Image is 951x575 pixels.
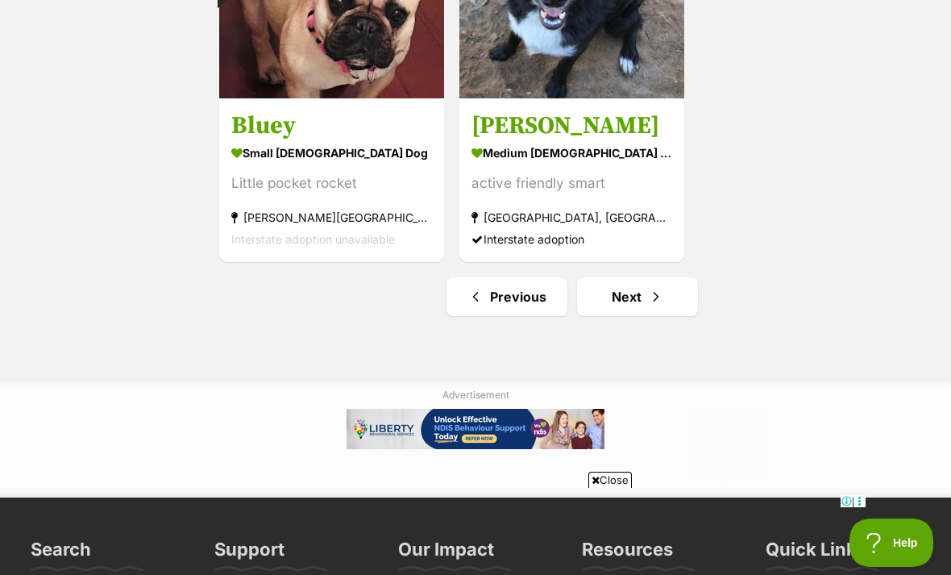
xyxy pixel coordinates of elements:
a: Previous page [446,277,567,316]
a: Next page [577,277,698,316]
iframe: Advertisement [182,409,769,481]
div: Little pocket rocket [231,172,432,194]
h3: Bluey [231,110,432,140]
iframe: Help Scout Beacon - Open [849,519,935,567]
div: small [DEMOGRAPHIC_DATA] Dog [231,140,432,164]
h3: Quick Links [766,538,866,570]
div: medium [DEMOGRAPHIC_DATA] Dog [471,140,672,164]
span: Close [588,472,632,488]
a: [PERSON_NAME] medium [DEMOGRAPHIC_DATA] Dog active friendly smart [GEOGRAPHIC_DATA], [GEOGRAPHIC_... [459,98,684,261]
div: [GEOGRAPHIC_DATA], [GEOGRAPHIC_DATA] [471,206,672,227]
div: Interstate adoption [471,227,672,249]
h3: [PERSON_NAME] [471,110,672,140]
iframe: Advertisement [85,494,866,567]
a: On HoldReviewing applications [219,85,444,102]
div: active friendly smart [471,172,672,194]
nav: Pagination [218,277,927,316]
div: [PERSON_NAME][GEOGRAPHIC_DATA] [231,206,432,227]
a: Bluey small [DEMOGRAPHIC_DATA] Dog Little pocket rocket [PERSON_NAME][GEOGRAPHIC_DATA] Interstate... [219,98,444,261]
h3: Search [31,538,91,570]
span: Interstate adoption unavailable [231,231,395,245]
